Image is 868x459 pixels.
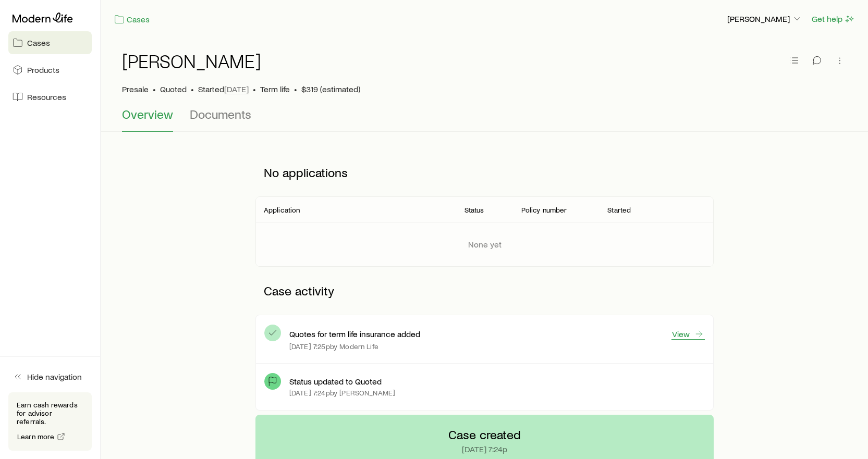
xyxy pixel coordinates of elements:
[114,14,150,26] a: Cases
[448,427,521,442] p: Case created
[198,84,249,94] p: Started
[8,31,92,54] a: Cases
[17,433,55,440] span: Learn more
[289,342,378,351] p: [DATE] 7:25p by Modern Life
[8,392,92,451] div: Earn cash rewards for advisor referrals.Learn more
[122,51,261,71] h1: [PERSON_NAME]
[122,107,173,121] span: Overview
[301,84,360,94] span: $319 (estimated)
[607,206,631,214] p: Started
[521,206,567,214] p: Policy number
[468,239,502,250] p: None yet
[811,13,855,25] button: Get help
[462,444,507,454] p: [DATE] 7:24p
[671,328,705,340] a: View
[153,84,156,94] span: •
[27,65,59,75] span: Products
[294,84,297,94] span: •
[224,84,249,94] span: [DATE]
[255,275,714,306] p: Case activity
[727,13,803,26] button: [PERSON_NAME]
[27,92,66,102] span: Resources
[122,107,847,132] div: Case details tabs
[17,401,83,426] p: Earn cash rewards for advisor referrals.
[264,206,300,214] p: Application
[191,84,194,94] span: •
[8,85,92,108] a: Resources
[160,84,187,94] span: Quoted
[8,365,92,388] button: Hide navigation
[27,371,82,382] span: Hide navigation
[289,376,382,387] p: Status updated to Quoted
[727,14,802,24] p: [PERSON_NAME]
[289,329,420,339] p: Quotes for term life insurance added
[8,58,92,81] a: Products
[464,206,484,214] p: Status
[122,84,149,94] p: Presale
[27,38,50,48] span: Cases
[190,107,251,121] span: Documents
[260,84,290,94] span: Term life
[289,389,395,397] p: [DATE] 7:24p by [PERSON_NAME]
[253,84,256,94] span: •
[255,157,714,188] p: No applications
